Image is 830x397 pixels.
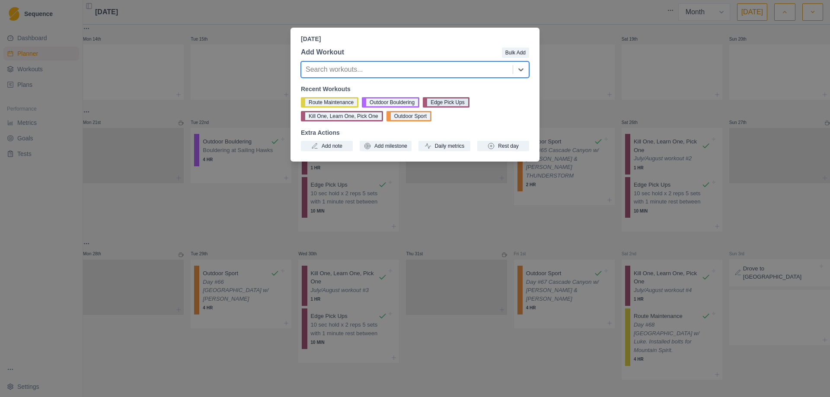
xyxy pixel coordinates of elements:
[301,97,358,108] button: Route Maintenance
[301,128,529,137] p: Extra Actions
[386,111,431,121] button: Outdoor Sport
[301,47,344,57] p: Add Workout
[423,97,469,108] button: Edge Pick Ups
[362,97,419,108] button: Outdoor Bouldering
[301,141,353,151] button: Add note
[418,141,470,151] button: Daily metrics
[301,35,529,44] p: [DATE]
[502,48,529,58] button: Bulk Add
[360,141,412,151] button: Add milestone
[301,85,529,94] p: Recent Workouts
[477,141,529,151] button: Rest day
[301,111,383,121] button: Kill One, Learn One, Pick One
